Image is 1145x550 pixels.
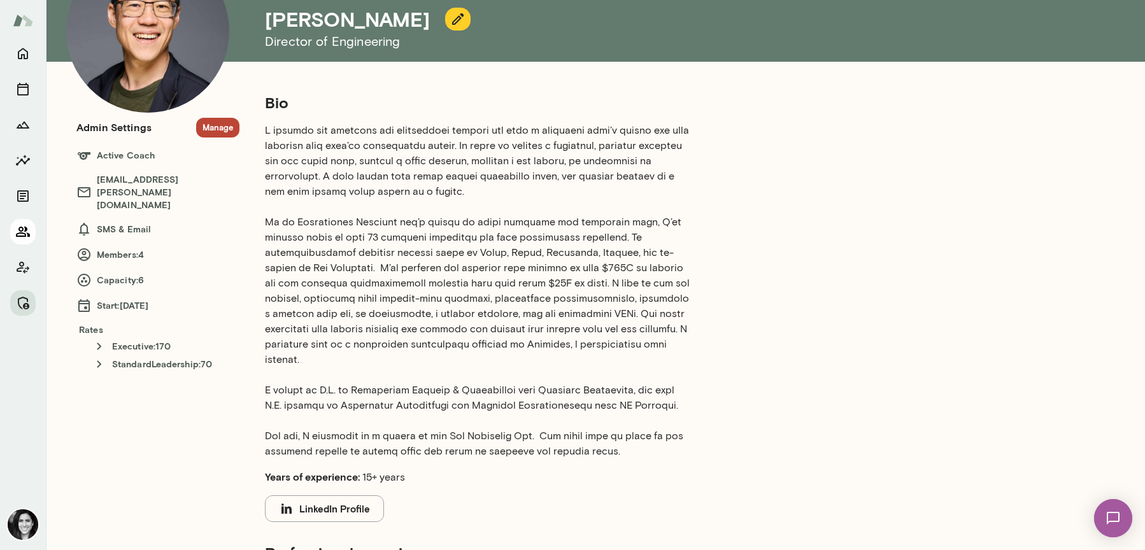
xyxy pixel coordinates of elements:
button: Growth Plan [10,112,36,137]
button: Manage [196,118,239,137]
h5: Bio [265,92,693,113]
h6: Members: 4 [76,247,239,262]
button: Manage [10,290,36,316]
button: Client app [10,255,36,280]
button: LinkedIn Profile [265,495,384,522]
button: Home [10,41,36,66]
button: Members [10,219,36,244]
button: Insights [10,148,36,173]
button: Documents [10,183,36,209]
h6: Active Coach [76,148,239,163]
img: Jamie Albers [8,509,38,540]
h6: Rates [76,323,239,336]
h6: Executive : 170 [92,339,239,354]
h6: SMS & Email [76,222,239,237]
p: L ipsumdo sit ametcons adi elitseddoei tempori utl etdo m aliquaeni admi’v quisno exe ulla labori... [265,123,693,459]
h4: [PERSON_NAME] [265,7,430,31]
h6: [EMAIL_ADDRESS][PERSON_NAME][DOMAIN_NAME] [76,173,239,211]
img: Mento [13,8,33,32]
h6: Director of Engineering [265,31,1029,52]
h6: Admin Settings [76,120,152,135]
p: 15+ years [265,469,693,485]
h6: StandardLeadership : 70 [92,356,239,372]
h6: Capacity: 6 [76,272,239,288]
h6: Start: [DATE] [76,298,239,313]
b: Years of experience: [265,470,360,483]
button: Sessions [10,76,36,102]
